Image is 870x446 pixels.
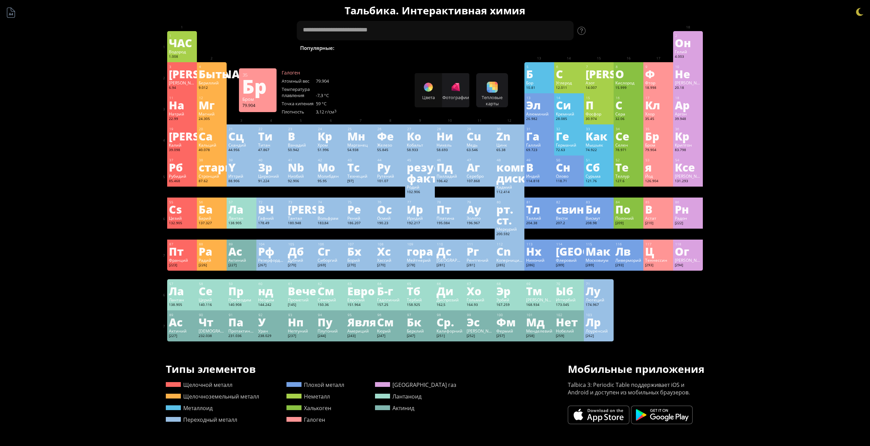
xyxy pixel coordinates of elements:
font: 24 [318,127,322,131]
font: По [615,201,630,217]
font: Ос [377,201,392,217]
font: Бериллий [199,80,219,85]
font: Железо [377,142,392,148]
font: Молибден [318,173,339,179]
font: H2SO4 [460,44,477,51]
font: Пд [437,159,453,175]
font: Фотографии [442,94,469,100]
font: 35 [645,127,650,131]
font: Эл [526,97,541,113]
font: Криптон [675,142,692,148]
font: 1 [169,33,171,38]
font: 28 [437,127,441,131]
font: Бр [645,128,659,144]
a: Неметалл [286,393,330,400]
a: Переходный металл [166,416,237,423]
font: Неметалл [304,393,330,400]
font: Фосфор [586,111,601,117]
font: 78.971 [615,148,627,152]
font: 44.956 [228,148,240,152]
font: резус-фактор [407,159,451,186]
font: Фе [377,128,394,144]
font: Тальбика. Интерактивная химия [345,3,525,17]
font: 72.63 [556,148,565,152]
font: Щелочноземельный металл [183,393,259,400]
font: 35.45 [645,117,654,121]
font: [PERSON_NAME] [169,66,260,82]
font: Халькоген [304,404,331,412]
font: 44 [377,158,382,162]
font: Не [675,66,690,82]
font: Технеций [347,173,367,179]
font: 126.904 [645,179,658,183]
font: 58.693 [437,148,448,152]
a: Плохой металл [286,381,344,389]
font: Кр [318,128,332,144]
font: 18.998 [645,85,656,90]
font: 121.76 [586,179,597,183]
font: Натрий [169,111,184,117]
font: 11 [169,96,173,100]
font: 54.938 [347,148,359,152]
font: -7,3 °С [316,92,329,98]
font: Зр [258,159,272,175]
font: 22 [258,127,263,131]
font: В [288,128,295,144]
font: H2SO4 [509,44,525,51]
font: Хром [318,142,328,148]
font: 51.996 [318,148,329,152]
font: Как [586,128,607,144]
font: [PERSON_NAME] [403,44,443,51]
font: 84 [616,200,620,204]
font: Сб [586,159,600,175]
font: 78 [437,200,441,204]
font: 8 [616,65,618,69]
font: [GEOGRAPHIC_DATA] газ [392,381,456,389]
font: 39 [229,158,233,162]
font: Индий [526,173,540,179]
font: 79 [467,200,471,204]
font: [PERSON_NAME] [586,66,677,82]
font: Точка кипения [282,100,313,107]
font: 75 [348,200,352,204]
font: + [525,44,528,51]
font: 12 [199,96,203,100]
font: [PERSON_NAME] [288,201,379,217]
font: 4.003 [675,54,684,59]
font: Селен [615,142,628,148]
font: [97] [347,179,353,183]
font: 101.07 [377,179,388,183]
a: [GEOGRAPHIC_DATA] газ [375,381,456,389]
font: Ванадий [288,142,306,148]
font: 32 [556,127,560,131]
font: О [615,66,624,82]
font: [PERSON_NAME] [675,80,707,85]
font: Рб [169,159,183,175]
font: Бр [242,72,267,100]
font: 36 [675,127,679,131]
font: Галоген [282,69,300,76]
a: Актинид [375,404,414,412]
font: Атомный вес [282,78,309,84]
font: 41 [288,158,292,162]
font: 39.098 [169,148,180,152]
font: Плотность [282,109,304,115]
font: 20.18 [675,85,684,90]
font: 106.42 [437,179,448,183]
font: 2 [675,33,677,38]
a: Лантаноид [375,393,421,400]
font: Тс [347,159,360,175]
font: Cs [169,201,182,217]
font: 3 [334,109,336,113]
font: 7 [586,65,588,69]
font: Палладий [437,173,457,179]
font: В [318,201,325,217]
font: Марганец [347,142,368,148]
font: 3,12 г/см [316,109,334,115]
font: Титан [258,142,270,148]
font: 102.906 [407,190,420,194]
font: Галоген [304,416,325,423]
font: Аг [467,159,480,175]
font: старший [199,159,252,175]
font: Популярные: [300,44,334,52]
